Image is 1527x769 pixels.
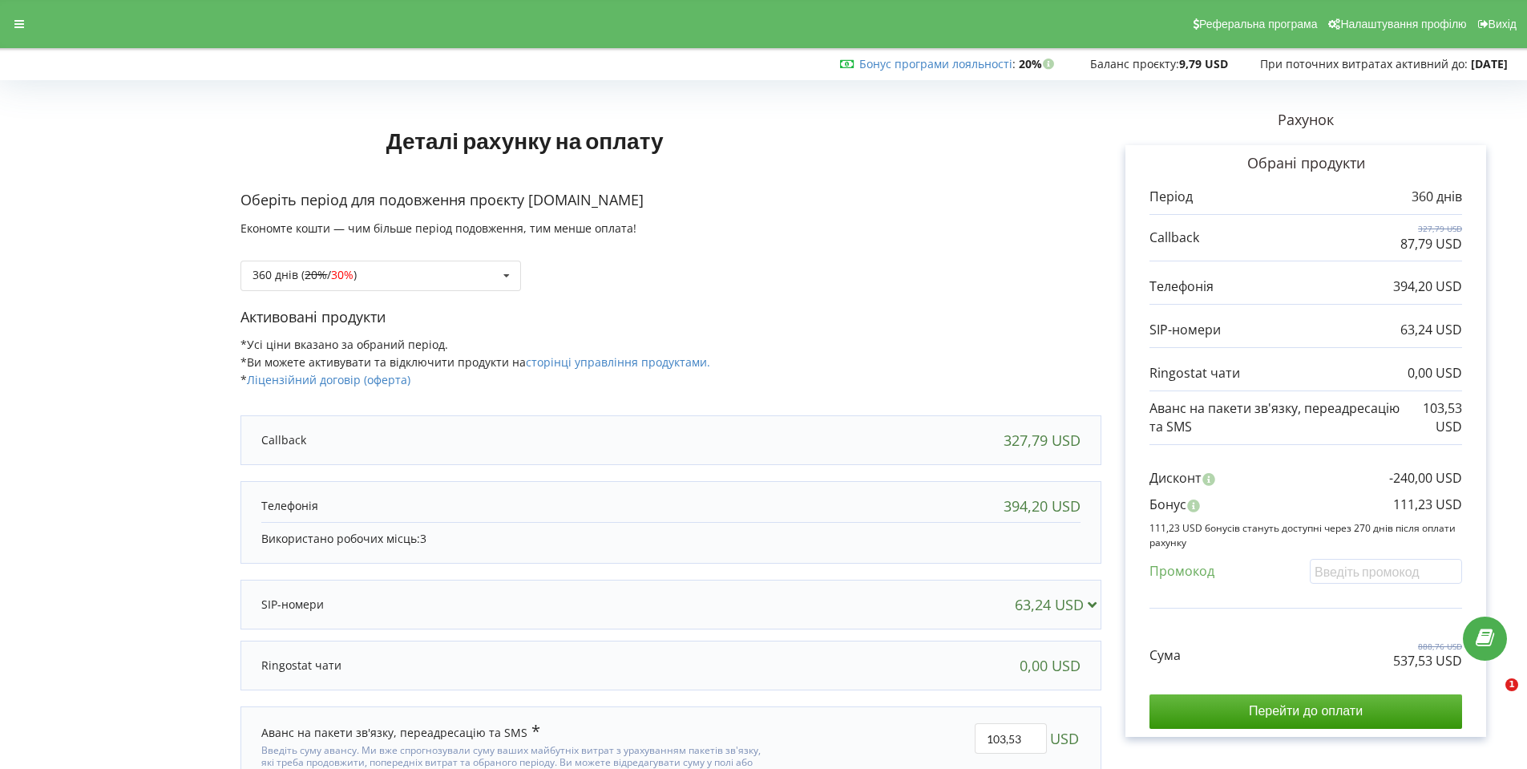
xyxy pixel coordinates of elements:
[1149,399,1403,436] p: Аванс на пакети зв'язку, переадресацію та SMS
[1149,694,1462,728] input: Перейти до оплати
[1472,678,1511,717] iframe: Intercom live chat
[1149,229,1199,247] p: Callback
[1340,18,1466,30] span: Налаштування профілю
[1019,56,1058,71] strong: 20%
[420,531,426,546] span: 3
[1260,56,1468,71] span: При поточних витратах активний до:
[240,221,636,236] span: Економте кошти — чим більше період подовження, тим менше оплата!
[261,658,341,674] p: Ringostat чати
[240,307,1101,328] p: Активовані продукти
[1393,652,1462,670] p: 537,53 USD
[261,498,318,514] p: Телефонія
[261,432,306,448] p: Callback
[1149,469,1202,488] p: Дисконт
[1393,641,1462,652] p: 888,76 USD
[1004,432,1081,448] div: 327,79 USD
[1149,364,1240,382] p: Ringostat чати
[1090,56,1179,71] span: Баланс проєкту:
[859,56,1012,71] a: Бонус програми лояльності
[247,372,410,387] a: Ліцензійний договір (оферта)
[1408,364,1462,382] p: 0,00 USD
[1050,723,1079,754] span: USD
[1310,559,1462,584] input: Введіть промокод
[1393,277,1462,296] p: 394,20 USD
[526,354,710,370] a: сторінці управління продуктами.
[305,267,327,282] s: 20%
[1149,562,1214,581] p: Промокод
[1015,597,1104,613] div: 63,24 USD
[240,102,809,179] h1: Деталі рахунку на оплату
[1471,56,1508,71] strong: [DATE]
[240,354,710,370] span: *Ви можете активувати та відключити продукти на
[1403,399,1462,436] p: 103,53 USD
[331,267,353,282] span: 30%
[1149,496,1186,514] p: Бонус
[252,269,357,281] div: 360 днів ( / )
[1149,277,1214,296] p: Телефонія
[261,723,540,741] div: Аванс на пакети зв'язку, переадресацію та SMS
[1400,235,1462,253] p: 87,79 USD
[1020,658,1081,674] div: 0,00 USD
[1400,321,1462,339] p: 63,24 USD
[1149,646,1181,665] p: Сума
[1393,496,1462,514] p: 111,23 USD
[1101,110,1510,131] p: Рахунок
[1400,223,1462,234] p: 327,79 USD
[1199,18,1318,30] span: Реферальна програма
[859,56,1016,71] span: :
[1489,18,1517,30] span: Вихід
[1149,188,1193,206] p: Період
[240,337,448,352] span: *Усі ціни вказано за обраний період.
[1149,153,1462,174] p: Обрані продукти
[240,190,1101,211] p: Оберіть період для подовження проєкту [DOMAIN_NAME]
[1412,188,1462,206] p: 360 днів
[1149,321,1221,339] p: SIP-номери
[1149,521,1462,548] p: 111,23 USD бонусів стануть доступні через 270 днів після оплати рахунку
[1004,498,1081,514] div: 394,20 USD
[261,531,1081,547] p: Використано робочих місць:
[1179,56,1228,71] strong: 9,79 USD
[261,597,324,613] p: SIP-номери
[1505,678,1518,691] span: 1
[1389,469,1462,488] p: -240,00 USD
